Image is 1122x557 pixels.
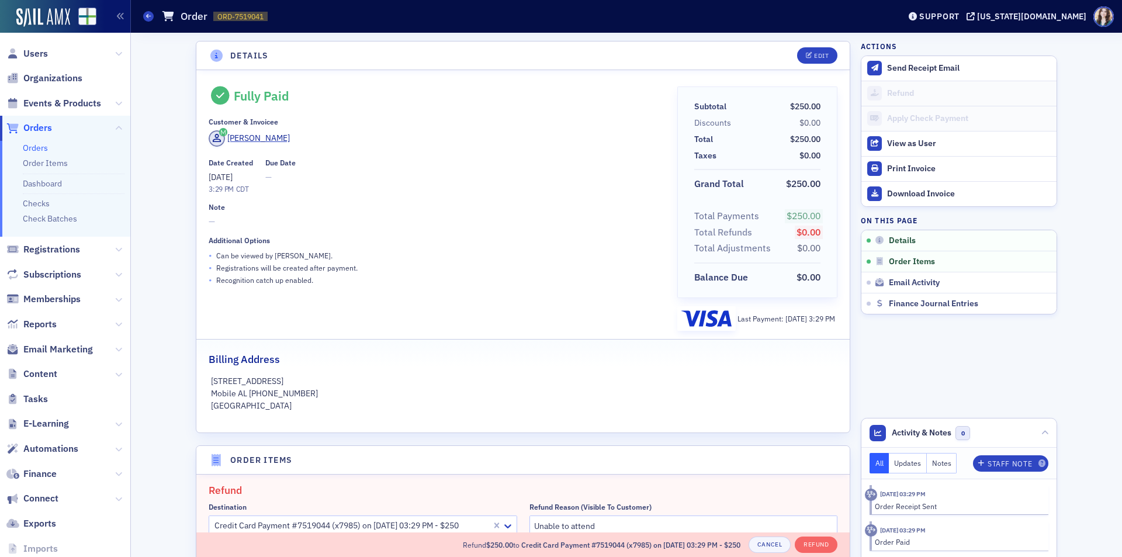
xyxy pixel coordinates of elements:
[814,53,829,59] div: Edit
[790,134,820,144] span: $250.00
[6,368,57,380] a: Content
[211,388,836,400] p: Mobile AL [PHONE_NUMBER]
[6,468,57,480] a: Finance
[880,526,926,534] time: 6/15/2025 03:29 PM
[797,271,820,283] span: $0.00
[23,143,48,153] a: Orders
[889,453,927,473] button: Updates
[861,131,1057,156] button: View as User
[23,122,52,134] span: Orders
[23,368,57,380] span: Content
[23,178,62,189] a: Dashboard
[865,524,877,537] div: Activity
[209,216,660,228] span: —
[861,181,1057,206] a: Download Invoice
[1093,6,1114,27] span: Profile
[870,453,889,473] button: All
[209,250,212,262] span: •
[23,468,57,480] span: Finance
[529,503,652,511] div: Refund Reason (Visible to Customer)
[23,268,81,281] span: Subscriptions
[977,11,1086,22] div: [US_STATE][DOMAIN_NAME]
[927,453,957,473] button: Notes
[861,41,897,51] h4: Actions
[23,198,50,209] a: Checks
[797,47,837,64] button: Edit
[209,184,234,193] time: 3:29 PM
[23,343,93,356] span: Email Marketing
[209,158,253,167] div: Date Created
[211,400,836,412] p: [GEOGRAPHIC_DATA]
[694,101,730,113] span: Subtotal
[230,50,269,62] h4: Details
[6,122,52,134] a: Orders
[887,63,1051,74] div: Send Receipt Email
[795,537,837,553] button: Refund
[861,215,1057,226] h4: On this page
[694,209,763,223] span: Total Payments
[209,172,233,182] span: [DATE]
[6,343,93,356] a: Email Marketing
[23,47,48,60] span: Users
[209,503,247,511] div: Destination
[809,314,835,323] span: 3:29 PM
[265,158,296,167] div: Due Date
[23,243,80,256] span: Registrations
[234,88,289,103] div: Fully Paid
[227,132,290,144] div: [PERSON_NAME]
[23,318,57,331] span: Reports
[694,226,752,240] div: Total Refunds
[988,461,1032,467] div: Staff Note
[737,313,835,324] div: Last Payment:
[694,117,735,129] span: Discounts
[209,352,280,367] h2: Billing Address
[23,417,69,430] span: E-Learning
[265,171,296,184] span: —
[694,117,731,129] div: Discounts
[6,72,82,85] a: Organizations
[6,97,101,110] a: Events & Products
[209,483,837,498] h2: Refund
[209,262,212,274] span: •
[694,150,721,162] span: Taxes
[889,278,940,288] span: Email Activity
[23,517,56,530] span: Exports
[70,8,96,27] a: View Homepage
[217,12,264,22] span: ORD-7519041
[209,130,290,147] a: [PERSON_NAME]
[6,492,58,505] a: Connect
[967,12,1090,20] button: [US_STATE][DOMAIN_NAME]
[181,9,207,23] h1: Order
[887,113,1051,124] div: Apply Check Payment
[211,375,836,388] p: [STREET_ADDRESS]
[865,489,877,501] div: Activity
[889,236,916,246] span: Details
[694,177,744,191] div: Grand Total
[919,11,960,22] div: Support
[463,539,740,550] span: Refund to
[6,393,48,406] a: Tasks
[16,8,70,27] img: SailAMX
[799,150,820,161] span: $0.00
[23,492,58,505] span: Connect
[209,117,278,126] div: Customer & Invoicee
[23,213,77,224] a: Check Batches
[6,243,80,256] a: Registrations
[23,542,58,555] span: Imports
[6,47,48,60] a: Users
[23,72,82,85] span: Organizations
[234,184,249,193] span: CDT
[887,164,1051,174] div: Print Invoice
[694,226,756,240] span: Total Refunds
[6,268,81,281] a: Subscriptions
[892,427,951,439] span: Activity & Notes
[887,88,1051,99] div: Refund
[23,442,78,455] span: Automations
[861,156,1057,181] a: Print Invoice
[23,97,101,110] span: Events & Products
[209,236,270,245] div: Additional Options
[694,133,713,146] div: Total
[790,101,820,112] span: $250.00
[785,314,809,323] span: [DATE]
